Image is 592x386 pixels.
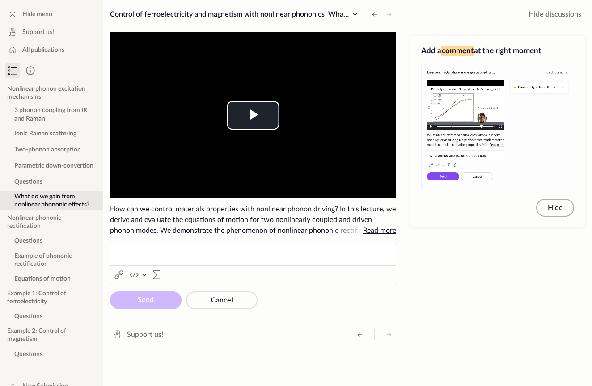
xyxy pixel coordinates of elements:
[421,46,574,56] h3: Add a at the right moment
[363,227,396,234] span: Read more
[106,7,364,21] button: Control of ferroelectricity and magnetism with nonlinear phononicsWhat do we gain from nonlinear ...
[227,101,279,130] button: Play Video
[127,329,163,340] span: Support us!
[186,291,258,309] button: Cancel
[138,296,154,303] span: Send
[22,28,54,37] span: Support us!
[529,9,581,20] span: Hide discussions
[22,10,52,19] span: Hide menu
[211,297,233,304] span: Cancel
[110,291,182,309] button: Send
[536,199,574,217] button: Hide
[328,11,490,18] span: What do we gain from nonlinear phononic effects?
[108,327,167,342] a: Support us!
[110,204,396,236] span: How can we control materials properties with nonlinear phonon driving? In this lecture, we derive...
[22,46,64,55] span: All publications
[441,46,474,56] span: comment
[110,11,325,18] span: Control of ferroelectricity and magnetism with nonlinear phononics
[110,32,396,198] div: Video Player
